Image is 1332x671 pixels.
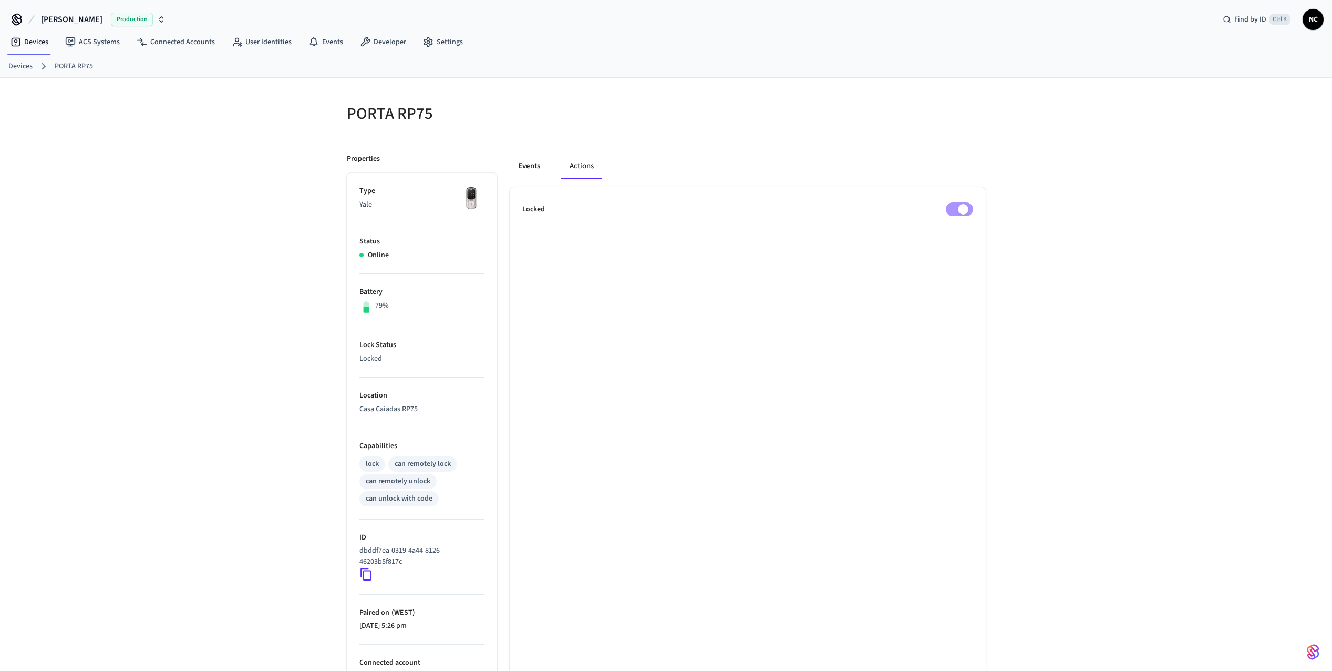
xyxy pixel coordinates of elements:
span: Find by ID [1234,14,1266,25]
span: Production [111,13,153,26]
a: Events [300,33,352,52]
p: Yale [359,199,484,210]
a: Developer [352,33,415,52]
p: Paired on [359,607,484,618]
p: Locked [359,353,484,364]
p: Capabilities [359,441,484,452]
a: PORTA RP75 [55,61,93,72]
p: ID [359,532,484,543]
a: ACS Systems [57,33,128,52]
p: Connected account [359,657,484,668]
div: can remotely unlock [366,476,430,487]
p: Battery [359,287,484,298]
p: Locked [522,204,545,215]
a: Settings [415,33,471,52]
p: Online [368,250,389,261]
h5: PORTA RP75 [347,103,660,125]
p: Location [359,390,484,401]
span: NC [1304,10,1323,29]
div: ant example [510,154,986,179]
p: dbddf7ea-0319-4a44-8126-46203b5f817c [359,545,480,567]
button: NC [1303,9,1324,30]
span: Ctrl K [1269,14,1290,25]
button: Events [510,154,549,179]
div: can remotely lock [395,459,451,470]
p: Casa Caiadas RP75 [359,404,484,415]
div: can unlock with code [366,493,432,504]
a: User Identities [223,33,300,52]
img: Yale Assure Touchscreen Wifi Smart Lock, Satin Nickel, Front [458,186,484,212]
p: [DATE] 5:26 pm [359,621,484,632]
a: Devices [2,33,57,52]
a: Devices [8,61,33,72]
p: Lock Status [359,340,484,351]
span: [PERSON_NAME] [41,13,102,26]
button: Actions [561,154,602,179]
a: Connected Accounts [128,33,223,52]
p: Type [359,186,484,197]
span: ( WEST ) [389,607,415,618]
p: Properties [347,154,380,165]
div: lock [366,459,379,470]
p: 79% [375,300,389,311]
p: Status [359,236,484,247]
div: Find by IDCtrl K [1214,10,1298,29]
img: SeamLogoGradient.69752ec5.svg [1307,644,1319,660]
